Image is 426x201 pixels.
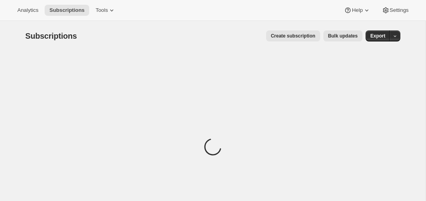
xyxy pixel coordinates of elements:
[271,33,315,39] span: Create subscription
[339,5,375,16] button: Help
[366,30,390,41] button: Export
[91,5,120,16] button: Tools
[13,5,43,16] button: Analytics
[17,7,38,13] span: Analytics
[370,33,385,39] span: Export
[25,32,77,40] span: Subscriptions
[352,7,362,13] span: Help
[390,7,409,13] span: Settings
[96,7,108,13] span: Tools
[49,7,84,13] span: Subscriptions
[377,5,413,16] button: Settings
[328,33,358,39] span: Bulk updates
[266,30,320,41] button: Create subscription
[45,5,89,16] button: Subscriptions
[323,30,362,41] button: Bulk updates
